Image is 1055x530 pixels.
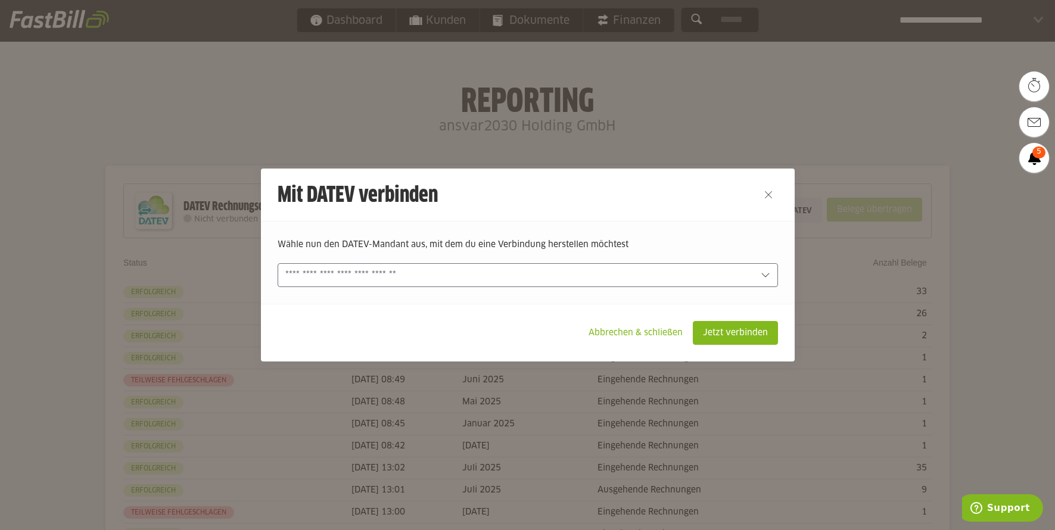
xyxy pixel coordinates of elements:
iframe: Öffnet ein Widget, in dem Sie weitere Informationen finden [962,494,1043,524]
span: 5 [1032,146,1045,158]
p: Wähle nun den DATEV-Mandant aus, mit dem du eine Verbindung herstellen möchtest [278,238,778,251]
a: 5 [1019,143,1049,173]
sl-button: Abbrechen & schließen [578,321,693,345]
sl-button: Jetzt verbinden [693,321,778,345]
